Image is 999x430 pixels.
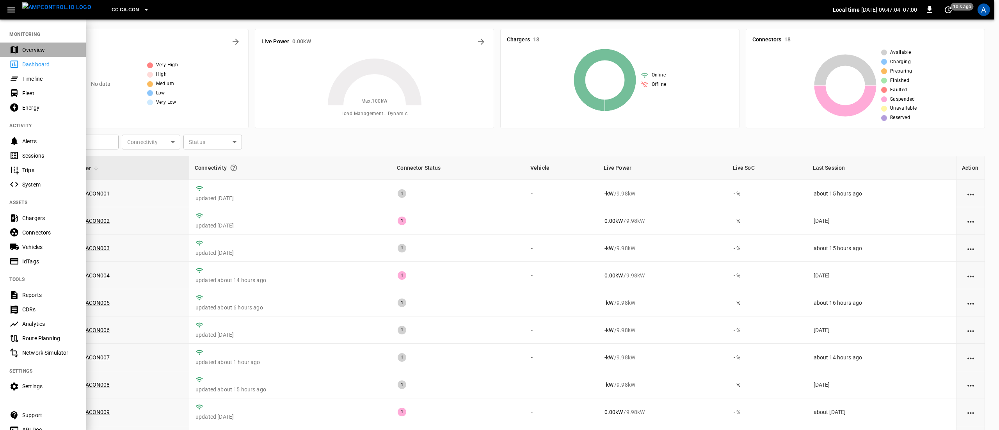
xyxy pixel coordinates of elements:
[978,4,990,16] div: profile-icon
[22,243,76,251] div: Vehicles
[22,306,76,313] div: CDRs
[833,6,860,14] p: Local time
[951,3,974,11] span: 10 s ago
[22,104,76,112] div: Energy
[22,334,76,342] div: Route Planning
[22,75,76,83] div: Timeline
[22,152,76,160] div: Sessions
[22,320,76,328] div: Analytics
[22,291,76,299] div: Reports
[942,4,955,16] button: set refresh interval
[22,411,76,419] div: Support
[22,137,76,145] div: Alerts
[22,382,76,390] div: Settings
[22,89,76,97] div: Fleet
[861,6,917,14] p: [DATE] 09:47:04 -07:00
[22,46,76,54] div: Overview
[22,60,76,68] div: Dashboard
[22,166,76,174] div: Trips
[22,229,76,236] div: Connectors
[112,5,139,14] span: CC.CA.CON
[22,258,76,265] div: IdTags
[22,181,76,188] div: System
[22,2,91,12] img: ampcontrol.io logo
[22,214,76,222] div: Chargers
[22,349,76,357] div: Network Simulator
